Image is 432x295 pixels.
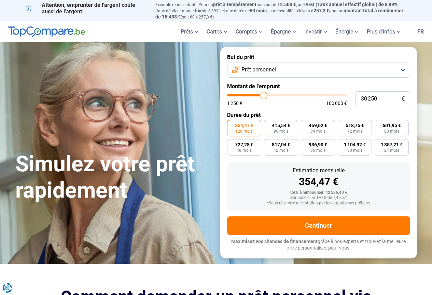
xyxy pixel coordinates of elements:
span: 354,47 € [235,123,253,128]
span: fixe [195,8,203,13]
span: prêt à tempérament [213,2,256,7]
span: Prêt personnel [241,66,276,73]
span: 120 mois [235,129,253,133]
span: 96 mois [274,129,289,133]
span: 60 mois [384,129,399,133]
span: 42 mois [274,148,289,152]
span: 936,90 € [309,142,327,147]
span: 48 mois [237,148,252,152]
span: montant total à rembourser de 15.438 € [155,8,403,19]
p: grâce à nos experts et trouvez la meilleure offre personnalisée pour vous. [227,238,410,252]
span: 601,95 € [382,123,401,128]
h1: Simulez votre prêt rapidement [15,151,212,204]
span: 84 mois [310,129,325,133]
span: 1 250 € [227,101,242,106]
a: Plus d'infos [363,22,405,42]
div: *Sous réserve d'acceptation par les organismes prêteurs [233,201,405,206]
span: 72 mois [347,129,362,133]
a: Investir [300,22,331,42]
label: But du prêt [227,54,410,61]
a: Comptes [232,22,267,42]
a: Énergie [331,22,363,42]
span: 727,28 € [235,142,253,147]
span: 1 357,21 € [381,142,403,147]
a: fr [413,22,428,42]
div: Sur base d'un TAEG de 7,45 %* [233,196,405,200]
button: Continuer [227,216,410,235]
span: 257,3 € [313,8,329,13]
a: Prêts [177,22,203,42]
span: 100 000 € [326,101,347,106]
button: Prêt personnel [227,63,410,78]
div: Estimation mensuelle [233,168,405,173]
p: Attention, emprunter de l'argent coûte aussi de l'argent. [26,2,147,15]
span: 60 mois [250,8,267,13]
img: TopCompare [8,26,85,37]
div: 354,47 € [233,177,405,187]
span: TAEG (Taux annuel effectif global) de 8,99% [303,2,398,7]
div: Total à rembourser: 42 536,40 € [233,190,405,195]
span: 24 mois [384,148,399,152]
span: 30 mois [347,148,362,152]
span: 36 mois [310,148,325,152]
a: Épargne [267,22,300,42]
a: Cartes [203,22,232,42]
span: 12.500 € [277,2,296,7]
span: 459,62 € [309,123,327,128]
span: Maximisez vos chances de financement [231,239,318,244]
span: € [402,96,405,102]
p: Exemple représentatif : Pour un tous but de , un (taux débiteur annuel de 8,99%) et une durée de ... [155,2,407,20]
label: Durée du prêt [227,112,410,118]
span: 1 104,92 € [344,142,366,147]
label: Montant de l'emprunt [227,83,410,90]
span: 518,75 € [346,123,364,128]
span: 817,04 € [272,142,290,147]
span: 415,54 € [272,123,290,128]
